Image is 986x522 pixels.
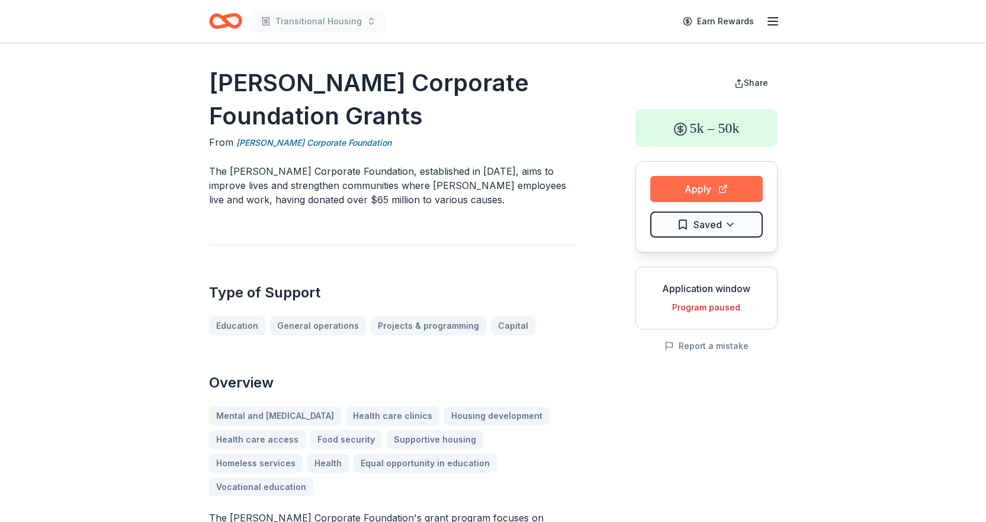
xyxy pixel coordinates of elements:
a: Education [209,316,265,335]
button: Apply [650,176,763,202]
a: [PERSON_NAME] Corporate Foundation [236,136,391,150]
div: From [209,135,579,150]
button: Share [725,71,778,95]
button: Saved [650,212,763,238]
a: Capital [491,316,535,335]
h2: Type of Support [209,283,579,302]
span: Share [744,78,768,88]
p: The [PERSON_NAME] Corporate Foundation, established in [DATE], aims to improve lives and strength... [209,164,579,207]
div: Program paused [645,300,767,315]
a: Earn Rewards [676,11,761,32]
a: Projects & programming [371,316,486,335]
a: General operations [270,316,366,335]
span: Transitional Housing [275,14,362,28]
h2: Overview [209,373,579,392]
a: Home [209,7,242,35]
button: Transitional Housing [252,9,386,33]
h1: [PERSON_NAME] Corporate Foundation Grants [209,66,579,133]
div: Application window [645,281,767,296]
div: 5k – 50k [635,109,778,147]
span: Saved [693,217,722,232]
button: Report a mistake [664,339,749,353]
